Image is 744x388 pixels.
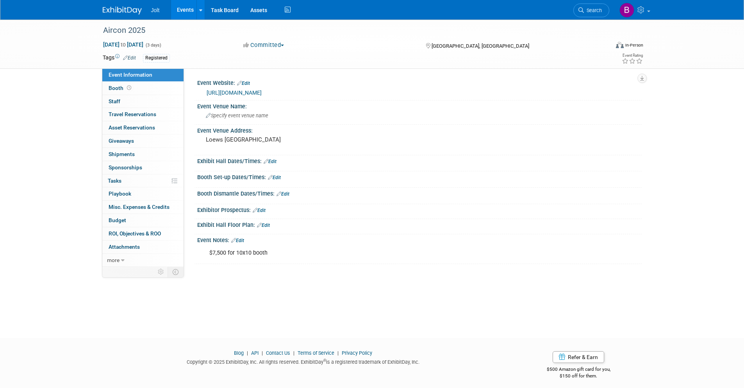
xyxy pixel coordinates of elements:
span: Asset Reservations [109,124,155,131]
a: Edit [123,55,136,61]
a: more [102,254,184,267]
div: Event Format [563,41,644,52]
span: Attachments [109,244,140,250]
div: Copyright © 2025 ExhibitDay, Inc. All rights reserved. ExhibitDay is a registered trademark of Ex... [103,357,504,366]
button: Committed [241,41,287,49]
span: Booth [109,85,133,91]
a: Refer & Earn [553,351,604,363]
span: Jolt [151,7,160,13]
span: [GEOGRAPHIC_DATA], [GEOGRAPHIC_DATA] [432,43,529,49]
span: | [335,350,341,356]
a: Booth [102,82,184,95]
span: Booth not reserved yet [125,85,133,91]
a: Asset Reservations [102,121,184,134]
div: Event Notes: [197,234,642,244]
a: Shipments [102,148,184,161]
div: $7,500 for 10x10 booth [204,245,556,261]
a: Giveaways [102,135,184,147]
span: Sponsorships [109,164,142,171]
span: Playbook [109,190,131,197]
div: Registered [143,54,170,62]
img: Brooke Valderrama [619,3,634,18]
div: Aircon 2025 [100,23,598,38]
a: [URL][DOMAIN_NAME] [207,90,262,96]
a: Staff [102,95,184,108]
td: Tags [103,54,136,63]
span: Misc. Expenses & Credits [109,204,169,210]
span: | [291,350,296,356]
span: [DATE] [DATE] [103,41,144,48]
a: Budget [102,214,184,227]
span: Travel Reservations [109,111,156,117]
span: (3 days) [145,43,161,48]
div: Event Venue Name: [197,101,642,110]
a: API [251,350,259,356]
div: Event Rating [622,54,643,57]
a: Edit [277,191,289,197]
a: Edit [264,159,277,164]
div: In-Person [625,42,643,48]
span: Tasks [108,178,121,184]
a: Edit [253,208,266,213]
pre: Loews [GEOGRAPHIC_DATA] [206,136,374,143]
sup: ® [323,358,326,363]
span: | [245,350,250,356]
div: Event Website: [197,77,642,87]
a: Misc. Expenses & Credits [102,201,184,214]
a: Tasks [102,174,184,187]
span: Staff [109,98,120,104]
div: Booth Dismantle Dates/Times: [197,188,642,198]
img: ExhibitDay [103,7,142,14]
a: Contact Us [266,350,290,356]
span: Budget [109,217,126,223]
a: Edit [231,238,244,243]
span: Search [584,7,602,13]
div: Event Venue Address: [197,125,642,135]
a: Edit [268,175,281,180]
span: Event Information [109,72,152,78]
div: Exhibit Hall Dates/Times: [197,155,642,165]
span: ROI, Objectives & ROO [109,230,161,237]
a: Event Information [102,68,184,81]
span: | [260,350,265,356]
div: $500 Amazon gift card for you, [516,361,642,379]
a: Travel Reservations [102,108,184,121]
a: Search [573,4,609,17]
span: more [107,257,120,263]
a: Privacy Policy [342,350,372,356]
a: Edit [237,81,250,86]
span: Specify event venue name [206,113,268,119]
span: Giveaways [109,138,134,144]
a: Sponsorships [102,161,184,174]
a: Terms of Service [298,350,334,356]
td: Personalize Event Tab Strip [154,267,168,277]
a: Edit [257,223,270,228]
img: Format-Inperson.png [616,42,624,48]
div: $150 off for them. [516,373,642,379]
span: to [120,41,127,48]
a: Attachments [102,241,184,253]
span: Shipments [109,151,135,157]
td: Toggle Event Tabs [168,267,184,277]
div: Booth Set-up Dates/Times: [197,171,642,181]
a: Playbook [102,187,184,200]
a: Blog [234,350,244,356]
div: Exhibitor Prospectus: [197,204,642,214]
div: Exhibit Hall Floor Plan: [197,219,642,229]
a: ROI, Objectives & ROO [102,227,184,240]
